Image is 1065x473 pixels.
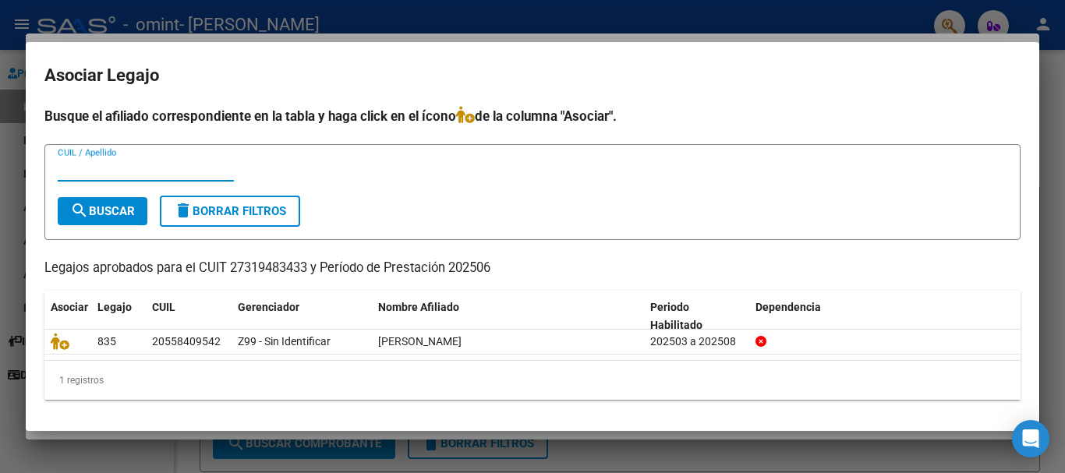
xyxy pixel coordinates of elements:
h2: Asociar Legajo [44,61,1021,90]
span: Borrar Filtros [174,204,286,218]
datatable-header-cell: Periodo Habilitado [644,291,749,342]
div: 202503 a 202508 [650,333,743,351]
span: Buscar [70,204,135,218]
datatable-header-cell: Dependencia [749,291,1021,342]
datatable-header-cell: Legajo [91,291,146,342]
h4: Busque el afiliado correspondiente en la tabla y haga click en el ícono de la columna "Asociar". [44,106,1021,126]
span: Legajo [97,301,132,313]
mat-icon: delete [174,201,193,220]
datatable-header-cell: Nombre Afiliado [372,291,644,342]
span: CUIL [152,301,175,313]
span: Nombre Afiliado [378,301,459,313]
span: Gerenciador [238,301,299,313]
span: Dependencia [755,301,821,313]
mat-icon: search [70,201,89,220]
span: Asociar [51,301,88,313]
p: Legajos aprobados para el CUIT 27319483433 y Período de Prestación 202506 [44,259,1021,278]
div: 1 registros [44,361,1021,400]
datatable-header-cell: CUIL [146,291,232,342]
span: Periodo Habilitado [650,301,702,331]
button: Buscar [58,197,147,225]
span: Z99 - Sin Identificar [238,335,331,348]
div: Open Intercom Messenger [1012,420,1049,457]
datatable-header-cell: Gerenciador [232,291,372,342]
span: 835 [97,335,116,348]
span: QUEVEDO ROMERO FAUSTO [378,335,462,348]
div: 20558409542 [152,333,221,351]
button: Borrar Filtros [160,196,300,227]
datatable-header-cell: Asociar [44,291,91,342]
